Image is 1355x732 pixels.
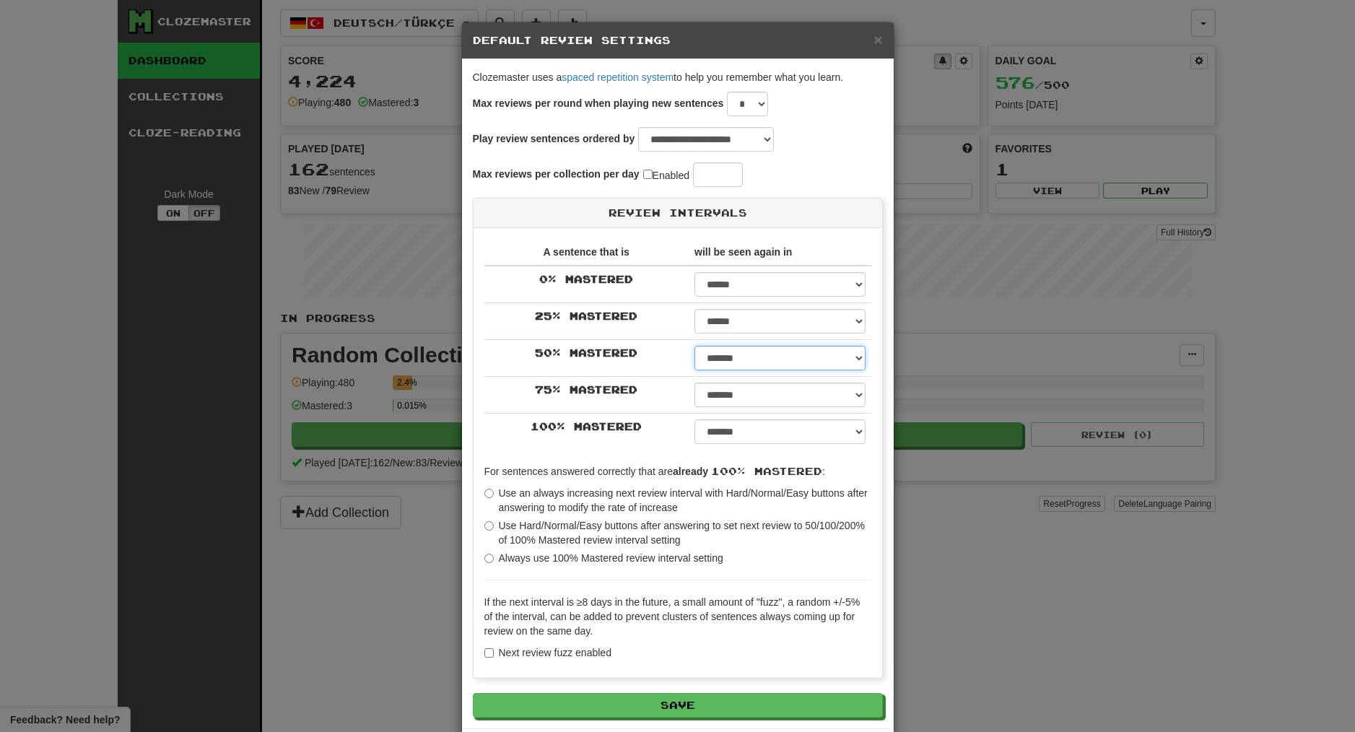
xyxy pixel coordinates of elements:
th: A sentence that is [484,239,689,266]
label: 25 % Mastered [535,309,637,323]
input: Use Hard/Normal/Easy buttons after answering to set next review to 50/100/200% of 100% Mastered r... [484,521,494,531]
strong: already [673,466,708,477]
input: Always use 100% Mastered review interval setting [484,554,494,563]
button: Save [473,693,883,718]
h5: Default Review Settings [473,33,883,48]
input: Enabled [643,170,653,179]
label: Play review sentences ordered by [473,131,635,146]
label: Max reviews per collection per day [473,167,640,181]
p: Clozemaster uses a to help you remember what you learn. [473,70,883,84]
div: Review Intervals [474,199,882,228]
label: Use Hard/Normal/Easy buttons after answering to set next review to 50/100/200% of 100% Mastered r... [484,518,871,547]
label: 50 % Mastered [535,346,637,360]
label: Next review fuzz enabled [484,645,611,660]
label: Max reviews per round when playing new sentences [473,96,724,110]
p: If the next interval is ≥8 days in the future, a small amount of "fuzz", a random +/-5% of the in... [484,595,871,638]
p: For sentences answered correctly that are : [484,464,871,479]
button: Close [873,32,882,47]
label: 75 % Mastered [535,383,637,397]
label: Use an always increasing next review interval with Hard/Normal/Easy buttons after answering to mo... [484,486,871,515]
label: Enabled [643,167,689,183]
input: Use an always increasing next review interval with Hard/Normal/Easy buttons after answering to mo... [484,489,494,498]
span: 100% Mastered [711,465,822,477]
a: spaced repetition system [562,71,674,83]
label: 100 % Mastered [531,419,642,434]
span: × [873,31,882,48]
label: Always use 100% Mastered review interval setting [484,551,723,565]
label: 0 % Mastered [539,272,633,287]
th: will be seen again in [689,239,871,266]
input: Next review fuzz enabled [484,648,494,658]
